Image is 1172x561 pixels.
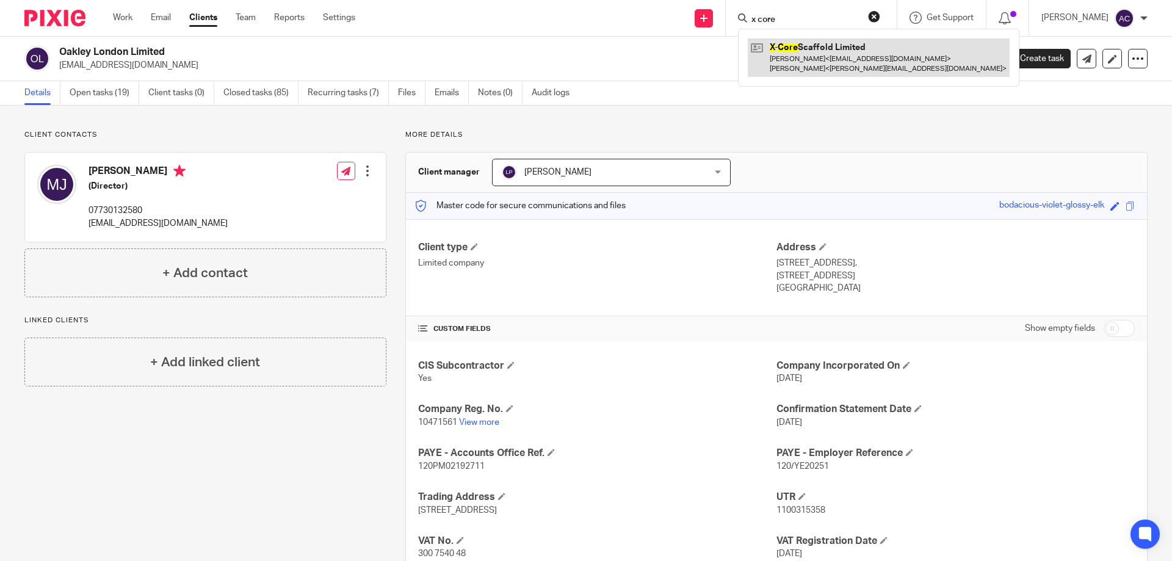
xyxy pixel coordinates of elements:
[750,15,860,26] input: Search
[502,165,516,179] img: svg%3E
[776,257,1135,269] p: [STREET_ADDRESS],
[418,535,776,548] h4: VAT No.
[24,46,50,71] img: svg%3E
[999,199,1104,213] div: bodacious-violet-glossy-elk
[776,282,1135,294] p: [GEOGRAPHIC_DATA]
[776,447,1135,460] h4: PAYE - Employer Reference
[418,374,432,383] span: Yes
[1115,9,1134,28] img: svg%3E
[151,12,171,24] a: Email
[415,200,626,212] p: Master code for secure communications and files
[89,180,228,192] h5: (Director)
[308,81,389,105] a: Recurring tasks (7)
[418,360,776,372] h4: CIS Subcontractor
[223,81,298,105] a: Closed tasks (85)
[113,12,132,24] a: Work
[776,506,825,515] span: 1100315358
[868,10,880,23] button: Clear
[162,264,248,283] h4: + Add contact
[24,130,386,140] p: Client contacts
[59,59,982,71] p: [EMAIL_ADDRESS][DOMAIN_NAME]
[37,165,76,204] img: svg%3E
[776,491,1135,504] h4: UTR
[236,12,256,24] a: Team
[418,241,776,254] h4: Client type
[148,81,214,105] a: Client tasks (0)
[776,360,1135,372] h4: Company Incorporated On
[189,12,217,24] a: Clients
[24,81,60,105] a: Details
[776,535,1135,548] h4: VAT Registration Date
[478,81,523,105] a: Notes (0)
[89,204,228,217] p: 07730132580
[418,324,776,334] h4: CUSTOM FIELDS
[323,12,355,24] a: Settings
[405,130,1148,140] p: More details
[776,270,1135,282] p: [STREET_ADDRESS]
[418,549,466,558] span: 300 7540 48
[776,549,802,558] span: [DATE]
[150,353,260,372] h4: + Add linked client
[418,166,480,178] h3: Client manager
[532,81,579,105] a: Audit logs
[418,418,457,427] span: 10471561
[776,403,1135,416] h4: Confirmation Statement Date
[89,217,228,230] p: [EMAIL_ADDRESS][DOMAIN_NAME]
[776,462,829,471] span: 120/YE20251
[418,403,776,416] h4: Company Reg. No.
[24,10,85,26] img: Pixie
[435,81,469,105] a: Emails
[418,257,776,269] p: Limited company
[418,491,776,504] h4: Trading Address
[1041,12,1109,24] p: [PERSON_NAME]
[459,418,499,427] a: View more
[776,418,802,427] span: [DATE]
[1025,322,1095,335] label: Show empty fields
[927,13,974,22] span: Get Support
[70,81,139,105] a: Open tasks (19)
[274,12,305,24] a: Reports
[1000,49,1071,68] a: Create task
[24,316,386,325] p: Linked clients
[398,81,425,105] a: Files
[776,374,802,383] span: [DATE]
[524,168,591,176] span: [PERSON_NAME]
[418,462,485,471] span: 120PM02192711
[89,165,228,180] h4: [PERSON_NAME]
[418,506,497,515] span: [STREET_ADDRESS]
[173,165,186,177] i: Primary
[418,447,776,460] h4: PAYE - Accounts Office Ref.
[776,241,1135,254] h4: Address
[59,46,797,59] h2: Oakley London Limited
